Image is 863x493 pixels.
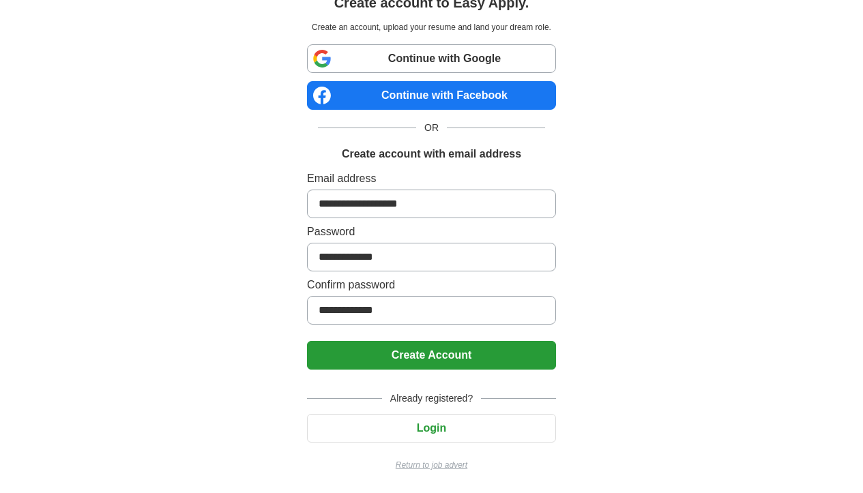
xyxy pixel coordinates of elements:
[342,146,521,162] h1: Create account with email address
[307,277,556,293] label: Confirm password
[307,170,556,187] label: Email address
[307,414,556,443] button: Login
[382,391,481,406] span: Already registered?
[310,21,553,33] p: Create an account, upload your resume and land your dream role.
[307,459,556,471] a: Return to job advert
[307,341,556,370] button: Create Account
[307,44,556,73] a: Continue with Google
[416,121,447,135] span: OR
[307,422,556,434] a: Login
[307,224,556,240] label: Password
[307,81,556,110] a: Continue with Facebook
